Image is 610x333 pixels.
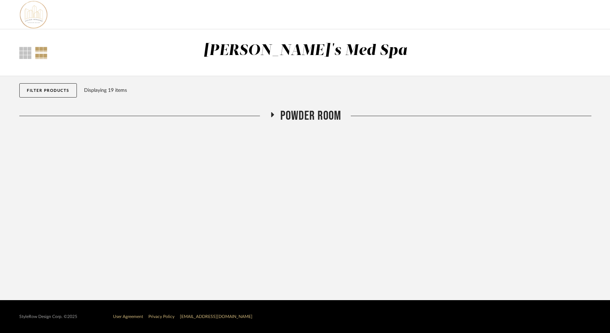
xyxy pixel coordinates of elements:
[280,108,341,124] span: Powder Room
[113,314,143,319] a: User Agreement
[203,43,407,58] div: [PERSON_NAME]'s Med Spa
[19,314,77,319] div: StyleRow Design Corp. ©2025
[19,83,77,98] button: Filter Products
[19,0,48,29] img: 9b81d5a9-9fae-4a53-8b6b-a7a25a3011bc.png
[84,86,588,94] div: Displaying 19 items
[148,314,174,319] a: Privacy Policy
[180,314,252,319] a: [EMAIL_ADDRESS][DOMAIN_NAME]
